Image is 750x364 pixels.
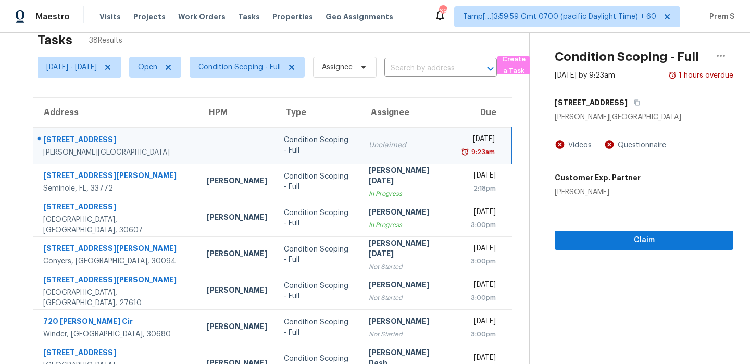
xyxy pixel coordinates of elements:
[207,175,267,189] div: [PERSON_NAME]
[46,62,97,72] span: [DATE] - [DATE]
[43,134,190,147] div: [STREET_ADDRESS]
[439,6,446,17] div: 693
[555,172,641,183] h5: Customer Exp. Partner
[43,256,190,267] div: Conyers, [GEOGRAPHIC_DATA], 30094
[369,140,447,150] div: Unclaimed
[464,243,496,256] div: [DATE]
[464,316,496,329] div: [DATE]
[628,93,642,112] button: Copy Address
[43,347,190,360] div: [STREET_ADDRESS]
[326,11,393,22] span: Geo Assignments
[43,183,190,194] div: Seminole, FL, 33772
[207,212,267,225] div: [PERSON_NAME]
[464,329,496,340] div: 3:00pm
[89,35,122,46] span: 38 Results
[43,147,190,158] div: [PERSON_NAME][GEOGRAPHIC_DATA]
[207,321,267,334] div: [PERSON_NAME]
[384,60,468,77] input: Search by address
[604,139,615,150] img: Artifact Not Present Icon
[464,134,495,147] div: [DATE]
[369,316,447,329] div: [PERSON_NAME]
[464,256,496,267] div: 3:00pm
[463,11,656,22] span: Tamp[…]3:59:59 Gmt 0700 (pacific Daylight Time) + 60
[133,11,166,22] span: Projects
[207,285,267,298] div: [PERSON_NAME]
[360,98,455,127] th: Assignee
[238,13,260,20] span: Tasks
[369,261,447,272] div: Not Started
[705,11,734,22] span: Prem S
[563,234,725,247] span: Claim
[461,147,469,157] img: Overdue Alarm Icon
[455,98,512,127] th: Due
[483,61,498,76] button: Open
[138,62,157,72] span: Open
[464,293,496,303] div: 3:00pm
[464,207,496,220] div: [DATE]
[43,202,190,215] div: [STREET_ADDRESS]
[207,248,267,261] div: [PERSON_NAME]
[369,293,447,303] div: Not Started
[198,98,276,127] th: HPM
[284,317,352,338] div: Condition Scoping - Full
[43,215,190,235] div: [GEOGRAPHIC_DATA], [GEOGRAPHIC_DATA], 30607
[322,62,353,72] span: Assignee
[369,238,447,261] div: [PERSON_NAME][DATE]
[369,165,447,189] div: [PERSON_NAME][DATE]
[276,98,360,127] th: Type
[555,139,565,150] img: Artifact Not Present Icon
[555,231,733,250] button: Claim
[369,329,447,340] div: Not Started
[369,280,447,293] div: [PERSON_NAME]
[502,54,525,78] span: Create a Task
[35,11,70,22] span: Maestro
[464,170,496,183] div: [DATE]
[677,70,733,81] div: 1 hours overdue
[43,329,190,340] div: Winder, [GEOGRAPHIC_DATA], 30680
[615,140,666,150] div: Questionnaire
[272,11,313,22] span: Properties
[464,280,496,293] div: [DATE]
[497,56,530,74] button: Create a Task
[284,135,352,156] div: Condition Scoping - Full
[369,220,447,230] div: In Progress
[555,70,615,81] div: [DATE] by 9:23am
[99,11,121,22] span: Visits
[43,170,190,183] div: [STREET_ADDRESS][PERSON_NAME]
[43,287,190,308] div: [GEOGRAPHIC_DATA], [GEOGRAPHIC_DATA], 27610
[37,35,72,45] h2: Tasks
[43,274,190,287] div: [STREET_ADDRESS][PERSON_NAME]
[464,183,496,194] div: 2:18pm
[469,147,495,157] div: 9:23am
[369,207,447,220] div: [PERSON_NAME]
[555,97,628,108] h5: [STREET_ADDRESS]
[178,11,226,22] span: Work Orders
[555,187,641,197] div: [PERSON_NAME]
[198,62,281,72] span: Condition Scoping - Full
[369,189,447,199] div: In Progress
[284,281,352,302] div: Condition Scoping - Full
[43,243,190,256] div: [STREET_ADDRESS][PERSON_NAME]
[284,208,352,229] div: Condition Scoping - Full
[668,70,677,81] img: Overdue Alarm Icon
[43,316,190,329] div: 720 [PERSON_NAME] Cir
[555,112,733,122] div: [PERSON_NAME][GEOGRAPHIC_DATA]
[284,171,352,192] div: Condition Scoping - Full
[284,244,352,265] div: Condition Scoping - Full
[33,98,198,127] th: Address
[464,220,496,230] div: 3:00pm
[565,140,592,150] div: Videos
[555,52,699,62] h2: Condition Scoping - Full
